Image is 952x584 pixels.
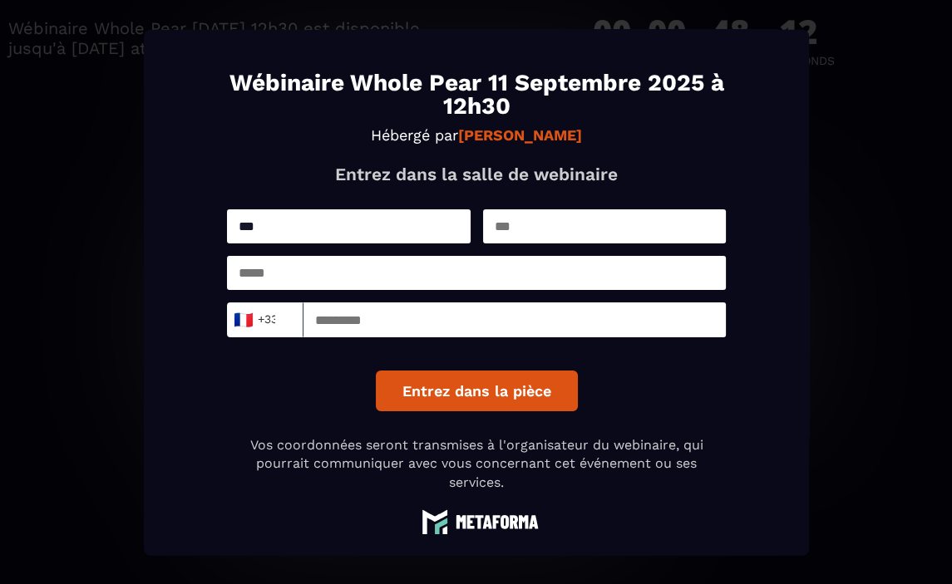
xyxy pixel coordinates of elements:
[232,307,253,331] span: 🇫🇷
[375,370,577,410] button: Entrez dans la pièce
[414,508,539,533] img: logo
[276,307,289,331] input: Search for option
[458,125,582,143] strong: [PERSON_NAME]
[227,435,726,491] p: Vos coordonnées seront transmises à l'organisateur du webinaire, qui pourrait communiquer avec vo...
[227,163,726,184] p: Entrez dans la salle de webinaire
[227,302,303,336] div: Search for option
[227,125,726,143] p: Hébergé par
[227,71,726,117] h1: Wébinaire Whole Pear 11 Septembre 2025 à 12h30
[237,307,272,331] span: +33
